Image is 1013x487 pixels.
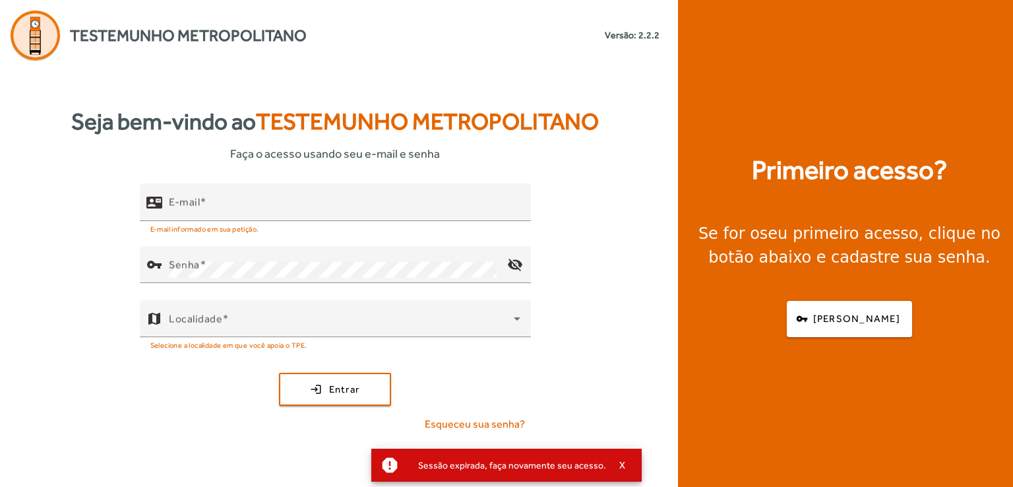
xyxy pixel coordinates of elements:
[169,312,222,325] mat-label: Localidade
[146,311,162,327] mat-icon: map
[813,311,900,327] span: [PERSON_NAME]
[499,249,530,280] mat-icon: visibility_off
[146,257,162,273] mat-icon: vpn_key
[146,194,162,210] mat-icon: contact_mail
[425,416,525,432] span: Esqueceu sua senha?
[169,258,200,271] mat-label: Senha
[329,382,360,397] span: Entrar
[694,222,1005,269] div: Se for o , clique no botão abaixo e cadastre sua senha.
[619,459,626,471] span: X
[752,150,947,190] strong: Primeiro acesso?
[787,301,912,337] button: [PERSON_NAME]
[279,373,391,406] button: Entrar
[150,337,307,352] mat-hint: Selecione a localidade em que você apoia o TPE.
[606,459,639,471] button: X
[256,108,599,135] span: Testemunho Metropolitano
[230,145,440,162] span: Faça o acesso usando seu e-mail e senha
[408,456,606,474] div: Sessão expirada, faça novamente seu acesso.
[605,28,660,42] small: Versão: 2.2.2
[11,11,60,60] img: Logo Agenda
[760,224,919,243] strong: seu primeiro acesso
[169,195,200,208] mat-label: E-mail
[150,221,259,236] mat-hint: E-mail informado em sua petição.
[71,104,599,139] strong: Seja bem-vindo ao
[70,24,307,48] span: Testemunho Metropolitano
[380,455,400,475] mat-icon: report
